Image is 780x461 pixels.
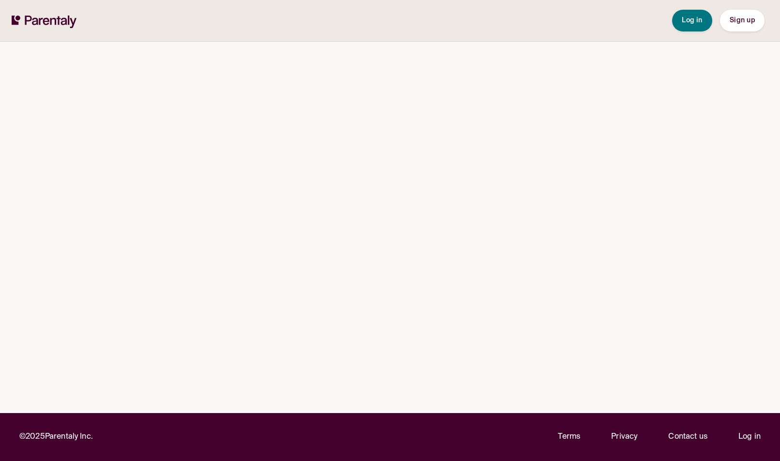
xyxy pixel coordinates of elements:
p: © 2025 Parentaly Inc. [19,430,93,444]
a: Terms [558,430,580,444]
span: Sign up [730,17,755,24]
button: Log in [672,10,712,31]
p: Contact us [668,430,707,444]
a: Privacy [611,430,637,444]
button: Sign up [720,10,765,31]
span: Log in [682,17,703,24]
a: Log in [738,430,761,444]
